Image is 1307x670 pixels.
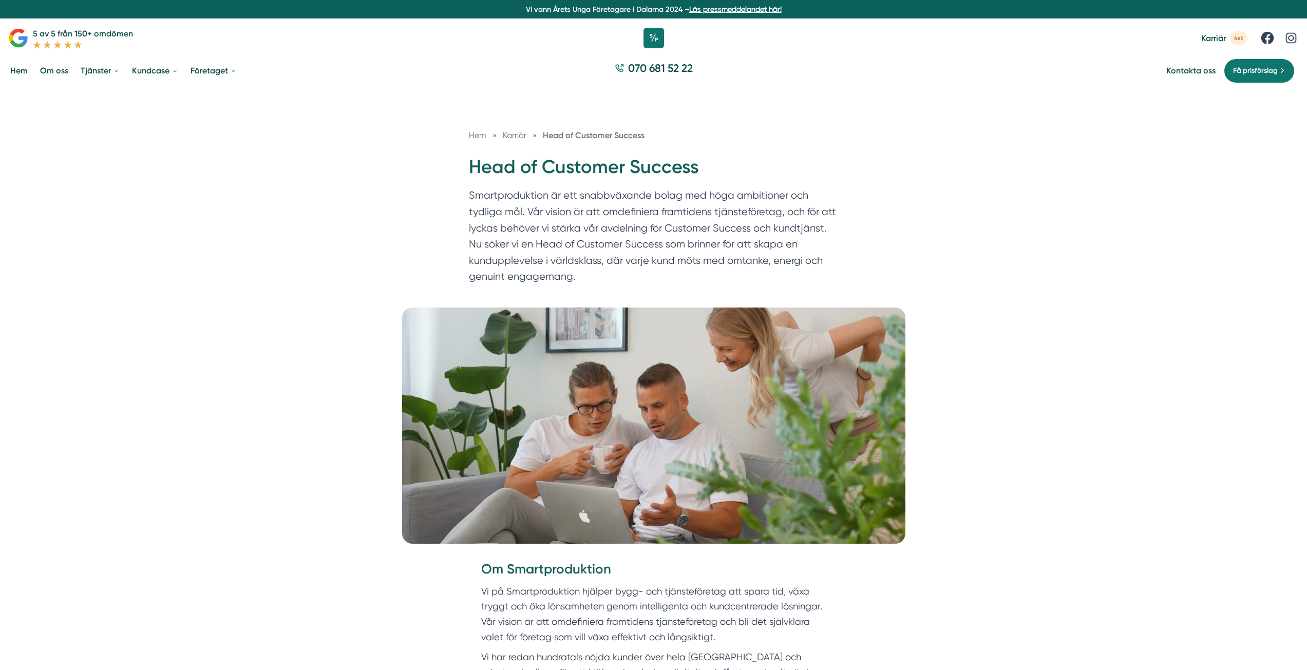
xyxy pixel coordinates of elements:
a: Kundcase [130,58,180,84]
a: Få prisförslag [1224,59,1295,83]
nav: Breadcrumb [469,129,839,142]
a: Karriär 4st [1201,31,1247,45]
span: Karriär [1201,33,1226,43]
span: 4st [1230,31,1247,45]
a: Hem [8,58,30,84]
a: Läs pressmeddelandet här! [689,5,782,13]
a: Hem [469,130,486,140]
a: Om oss [38,58,70,84]
p: 5 av 5 från 150+ omdömen [33,27,133,40]
span: Få prisförslag [1233,65,1278,76]
span: Karriär [503,130,526,140]
span: » [493,129,497,142]
span: » [533,129,537,142]
a: Företaget [188,58,239,84]
p: Smartproduktion är ett snabbväxande bolag med höga ambitioner och tydliga mål. Vår vision är att ... [469,187,839,290]
p: Vi på Smartproduktion hjälper bygg- och tjänsteföretag att spara tid, växa tryggt och öka lönsamh... [481,584,826,645]
p: Vi vann Årets Unga Företagare i Dalarna 2024 – [4,4,1303,14]
a: 070 681 52 22 [611,61,697,81]
a: Karriär [503,130,528,140]
span: 070 681 52 22 [628,61,693,75]
strong: Om Smartproduktion [481,561,611,577]
a: Tjänster [79,58,122,84]
a: Head of Customer Success [543,130,645,140]
a: Kontakta oss [1166,66,1216,75]
h1: Head of Customer Success [469,155,839,188]
img: Head of Customer Success [402,308,905,544]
